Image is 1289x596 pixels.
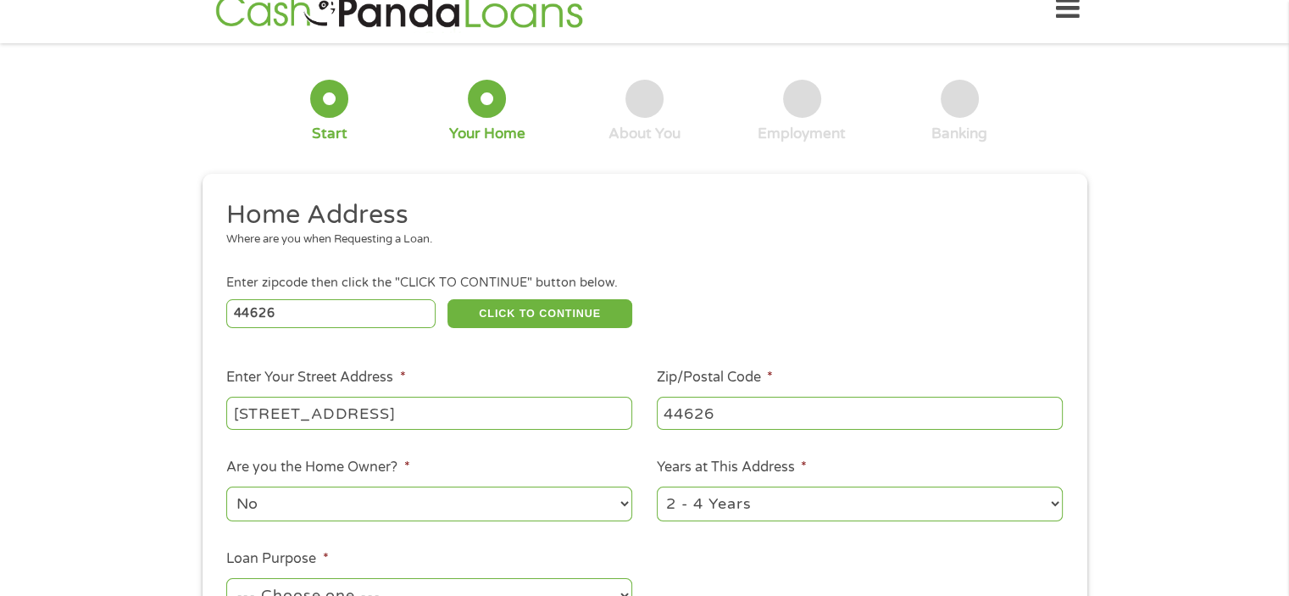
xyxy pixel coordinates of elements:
[608,125,681,143] div: About You
[758,125,846,143] div: Employment
[447,299,632,328] button: CLICK TO CONTINUE
[226,198,1050,232] h2: Home Address
[226,397,632,429] input: 1 Main Street
[312,125,347,143] div: Start
[657,369,773,387] label: Zip/Postal Code
[226,550,328,568] label: Loan Purpose
[449,125,525,143] div: Your Home
[226,299,436,328] input: Enter Zipcode (e.g 01510)
[226,274,1062,292] div: Enter zipcode then click the "CLICK TO CONTINUE" button below.
[226,459,409,476] label: Are you the Home Owner?
[226,231,1050,248] div: Where are you when Requesting a Loan.
[931,125,987,143] div: Banking
[657,459,807,476] label: Years at This Address
[226,369,405,387] label: Enter Your Street Address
